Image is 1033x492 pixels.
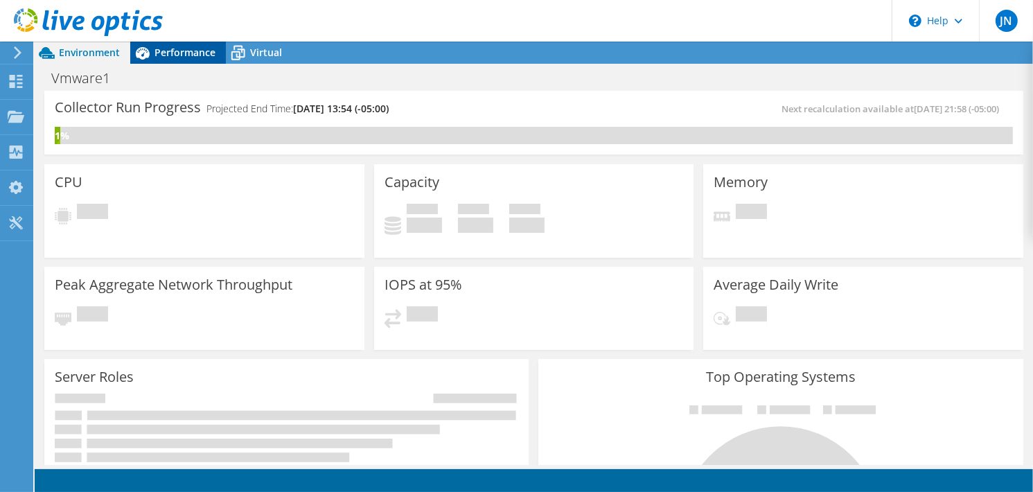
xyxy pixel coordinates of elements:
[45,71,132,86] h1: Vmware1
[714,175,768,190] h3: Memory
[736,306,767,325] span: Pending
[59,46,120,59] span: Environment
[549,369,1012,385] h3: Top Operating Systems
[154,46,215,59] span: Performance
[909,15,921,27] svg: \n
[385,175,439,190] h3: Capacity
[385,277,462,292] h3: IOPS at 95%
[509,218,545,233] h4: 0 GiB
[55,277,292,292] h3: Peak Aggregate Network Throughput
[714,277,838,292] h3: Average Daily Write
[736,204,767,222] span: Pending
[407,204,438,218] span: Used
[458,204,489,218] span: Free
[55,175,82,190] h3: CPU
[509,204,540,218] span: Total
[77,204,108,222] span: Pending
[458,218,493,233] h4: 0 GiB
[996,10,1018,32] span: JN
[914,103,999,115] span: [DATE] 21:58 (-05:00)
[407,306,438,325] span: Pending
[293,102,389,115] span: [DATE] 13:54 (-05:00)
[250,46,282,59] span: Virtual
[55,369,134,385] h3: Server Roles
[782,103,1006,115] span: Next recalculation available at
[407,218,442,233] h4: 0 GiB
[77,306,108,325] span: Pending
[55,128,60,143] div: 1%
[206,101,389,116] h4: Projected End Time:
